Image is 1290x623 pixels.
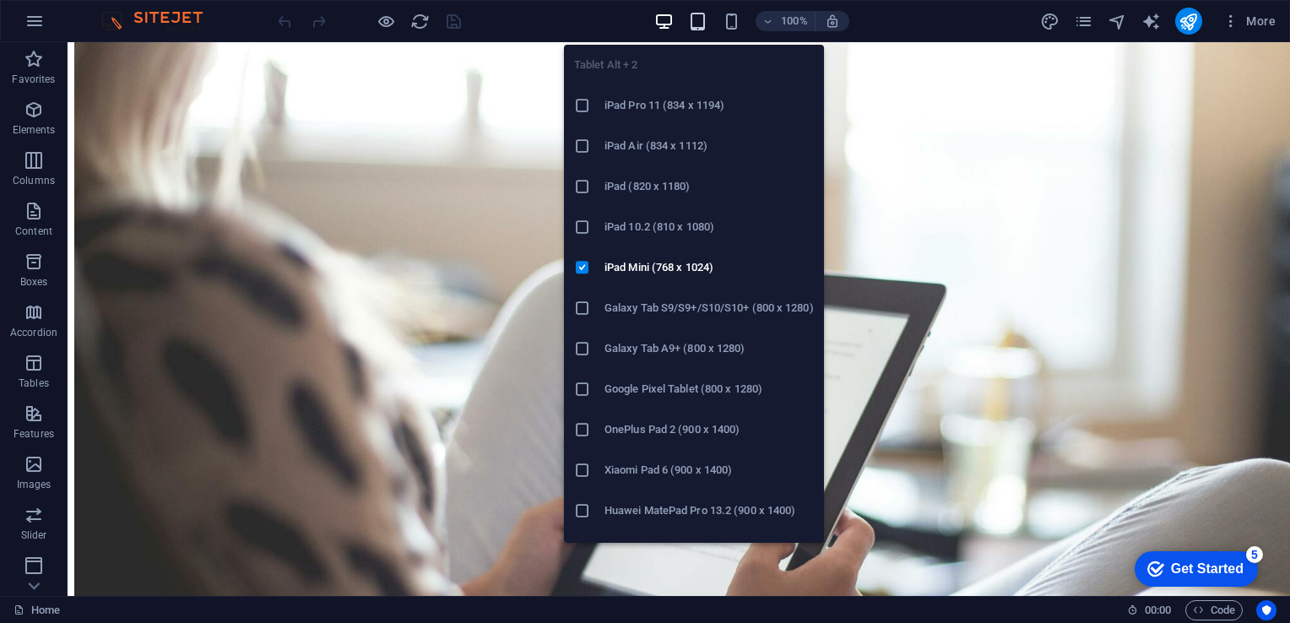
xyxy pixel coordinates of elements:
i: Reload page [410,12,430,31]
a: Click to cancel selection. Double-click to open Pages [14,600,60,620]
span: More [1222,13,1276,30]
button: Code [1185,600,1243,620]
h6: Huawei MatePad Pro 13.2 (900 x 1400) [604,501,814,521]
h6: iPad Mini (768 x 1024) [604,257,814,278]
h6: OnePlus Pad 2 (900 x 1400) [604,420,814,440]
button: More [1216,8,1282,35]
i: Design (Ctrl+Alt+Y) [1040,12,1060,31]
button: Usercentrics [1256,600,1276,620]
i: Pages (Ctrl+Alt+S) [1074,12,1093,31]
p: Elements [13,123,56,137]
span: 00 00 [1145,600,1171,620]
h6: Google Pixel Tablet (800 x 1280) [604,379,814,399]
h6: Huawei MatePad mini (600 x 1024) [604,541,814,561]
button: publish [1175,8,1202,35]
h6: Galaxy Tab S9/S9+/S10/S10+ (800 x 1280) [604,298,814,318]
h6: iPad Pro 11 (834 x 1194) [604,95,814,116]
span: : [1157,604,1159,616]
button: Click here to leave preview mode and continue editing [376,11,396,31]
button: reload [409,11,430,31]
h6: Galaxy Tab A9+ (800 x 1280) [604,339,814,359]
button: navigator [1108,11,1128,31]
p: Tables [19,377,49,390]
p: Images [17,478,51,491]
div: Get Started [50,19,122,34]
button: design [1040,11,1060,31]
p: Favorites [12,73,55,86]
p: Features [14,427,54,441]
button: text_generator [1141,11,1162,31]
h6: Xiaomi Pad 6 (900 x 1400) [604,460,814,480]
h6: Session time [1127,600,1172,620]
span: Code [1193,600,1235,620]
button: 100% [756,11,816,31]
h6: iPad 10.2 (810 x 1080) [604,217,814,237]
p: Columns [13,174,55,187]
button: pages [1074,11,1094,31]
div: Get Started 5 items remaining, 0% complete [14,8,137,44]
i: AI Writer [1141,12,1161,31]
p: Content [15,225,52,238]
i: Publish [1179,12,1198,31]
div: 5 [125,3,142,20]
h6: 100% [781,11,808,31]
i: On resize automatically adjust zoom level to fit chosen device. [825,14,840,29]
img: Editor Logo [97,11,224,31]
h6: iPad (820 x 1180) [604,176,814,197]
p: Boxes [20,275,48,289]
p: Slider [21,528,47,542]
h6: iPad Air (834 x 1112) [604,136,814,156]
p: Accordion [10,326,57,339]
i: Navigator [1108,12,1127,31]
